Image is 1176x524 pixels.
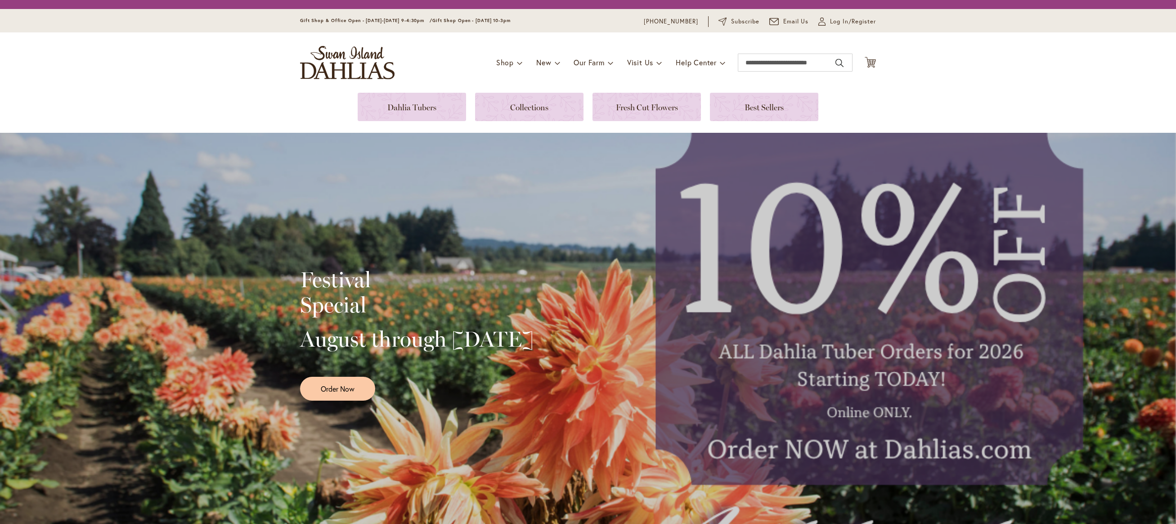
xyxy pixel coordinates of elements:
span: Visit Us [627,58,653,67]
span: Help Center [676,58,717,67]
a: Order Now [300,377,375,401]
span: Subscribe [731,17,759,26]
a: Log In/Register [818,17,876,26]
span: Shop [496,58,514,67]
span: Log In/Register [830,17,876,26]
span: Gift Shop & Office Open - [DATE]-[DATE] 9-4:30pm / [300,18,432,23]
span: Our Farm [574,58,604,67]
a: store logo [300,46,395,79]
a: Subscribe [718,17,759,26]
span: Order Now [321,384,355,394]
span: New [536,58,551,67]
h2: Festival Special [300,267,534,317]
span: Gift Shop Open - [DATE] 10-3pm [432,18,511,23]
button: Search [835,56,844,70]
a: [PHONE_NUMBER] [644,17,698,26]
a: Email Us [769,17,809,26]
h2: August through [DATE] [300,326,534,352]
span: Email Us [783,17,809,26]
